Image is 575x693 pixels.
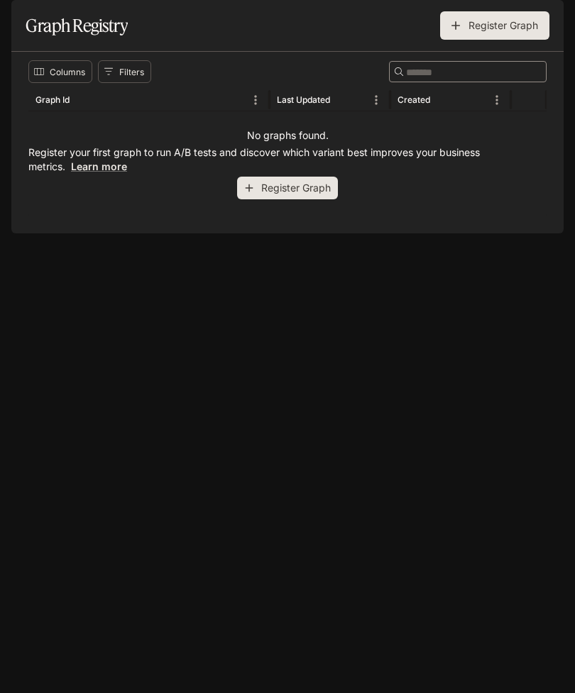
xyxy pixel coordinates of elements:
p: Register your first graph to run A/B tests and discover which variant best improves your business... [28,145,547,174]
button: Menu [366,89,387,111]
div: Last Updated [277,94,330,105]
button: Show filters [98,60,151,83]
button: Menu [486,89,508,111]
button: Sort [71,89,92,111]
button: Register Graph [237,177,338,200]
h1: Graph Registry [26,11,128,40]
button: Register Graph [440,11,549,40]
button: Menu [245,89,266,111]
a: Learn more [71,160,127,172]
p: No graphs found. [247,128,329,143]
div: Created [398,94,430,105]
button: Sort [432,89,453,111]
button: Sort [332,89,353,111]
div: Graph Id [35,94,70,105]
button: Select columns [28,60,92,83]
div: Search [389,61,547,82]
